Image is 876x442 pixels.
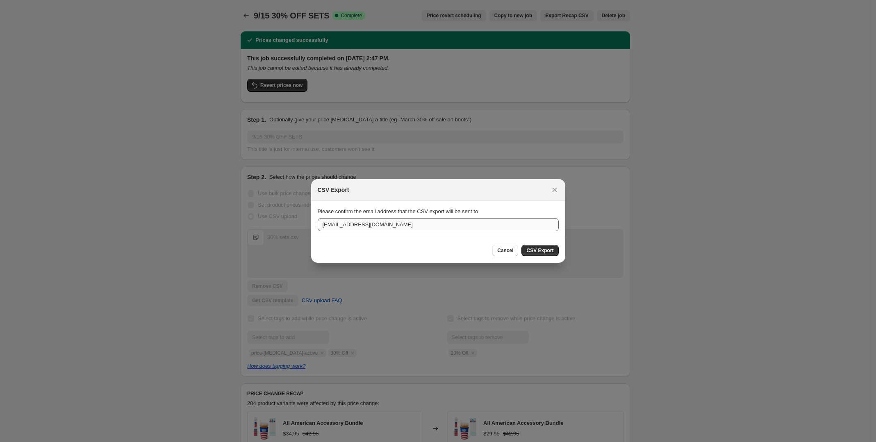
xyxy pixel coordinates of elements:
span: Cancel [497,247,513,254]
button: CSV Export [521,245,558,256]
button: Cancel [492,245,518,256]
button: Close [549,184,560,196]
span: Please confirm the email address that the CSV export will be sent to [318,208,478,214]
span: CSV Export [526,247,553,254]
h2: CSV Export [318,186,349,194]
